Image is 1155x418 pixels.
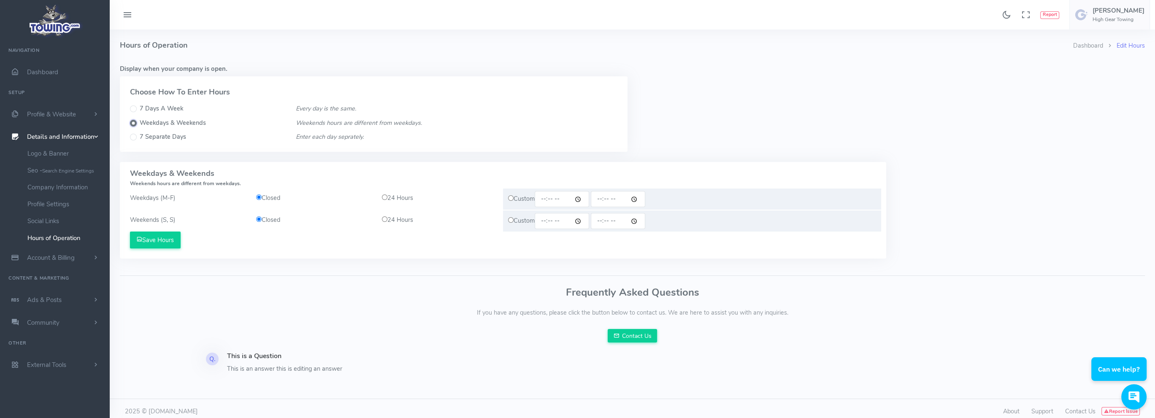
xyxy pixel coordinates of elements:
[27,318,60,327] span: Community
[27,296,62,304] span: Ads & Posts
[503,210,881,232] div: Custom
[377,216,503,225] div: 24 Hours
[130,180,241,187] span: Weekends hours are different from weekdays.
[1093,17,1144,22] h6: High Gear Towing
[1031,407,1053,415] a: Support
[120,308,1145,318] p: If you have any questions, please click the button below to contact us. We are here to assist you...
[140,119,206,128] label: Weekdays & Weekends
[120,30,1073,61] h4: Hours of Operation
[130,232,181,248] button: Save Hours
[296,104,356,113] i: Every day is the same.
[21,179,110,196] a: Company Information
[227,364,627,374] p: This is an answer this is editing an answer
[27,253,75,262] span: Account & Billing
[120,287,1145,298] h3: Frequently Asked Questions
[1065,407,1095,415] a: Contact Us
[227,353,627,360] h4: This is a Question
[21,213,110,229] a: Social Links
[120,65,1145,72] h5: Display when your company is open.
[21,145,110,162] a: Logo & Banner
[125,210,251,232] div: Weekends (S, S)
[27,361,66,369] span: External Tools
[377,194,503,203] div: 24 Hours
[140,104,183,113] label: 7 Days A Week
[1117,41,1145,50] a: Edit Hours
[125,189,251,210] div: Weekdays (M-F)
[21,162,110,179] a: Seo -Search Engine Settings
[27,110,76,119] span: Profile & Website
[1040,11,1059,19] button: Report
[251,216,377,225] div: Closed
[1085,334,1155,418] iframe: Conversations
[1093,7,1144,14] h5: [PERSON_NAME]
[206,353,219,365] div: Q.
[608,329,657,342] a: Contact Us
[1075,8,1088,22] img: user-image
[42,167,94,174] small: Search Engine Settings
[27,133,95,141] span: Details and Information
[296,119,422,127] i: Weekends hours are different from weekdays.
[130,87,230,97] strong: Choose How To Enter Hours
[21,196,110,213] a: Profile Settings
[503,189,881,210] div: Custom
[296,132,364,141] i: Enter each day seprately.
[27,3,84,38] img: logo
[1073,41,1103,51] li: Dashboard
[140,132,186,142] label: 7 Separate Days
[120,407,633,416] div: 2025 © [DOMAIN_NAME]
[1003,407,1020,415] a: About
[21,229,110,246] a: Hours of Operation
[27,68,58,76] span: Dashboard
[130,168,241,188] span: Weekdays & Weekends
[251,194,377,203] div: Closed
